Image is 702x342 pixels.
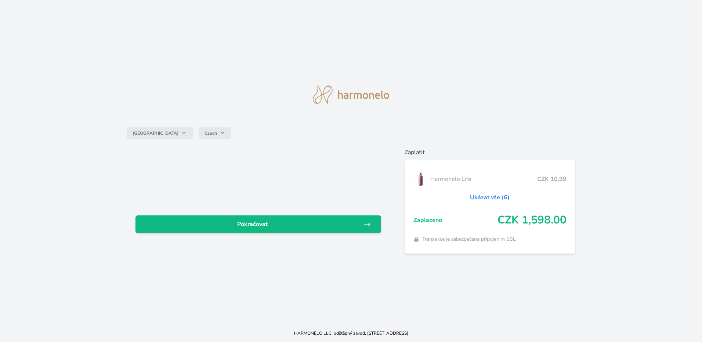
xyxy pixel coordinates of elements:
[141,220,363,229] span: Pokračovat
[537,175,567,183] span: CZK 10.99
[313,85,389,104] img: logo.svg
[205,130,217,136] span: Czech
[470,193,510,202] a: Ukázat vše (6)
[422,236,516,243] span: Transakce je zabezpečena připojením SSL
[135,215,381,233] a: Pokračovat
[413,216,497,225] span: Zaplaceno
[497,214,567,227] span: CZK 1,598.00
[133,130,178,136] span: [GEOGRAPHIC_DATA]
[413,170,427,188] img: CLEAN_LIFE_se_stinem_x-lo.jpg
[430,175,537,183] span: Harmonelo Life
[127,127,193,139] button: [GEOGRAPHIC_DATA]
[199,127,231,139] button: Czech
[405,148,575,157] h6: Zaplatit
